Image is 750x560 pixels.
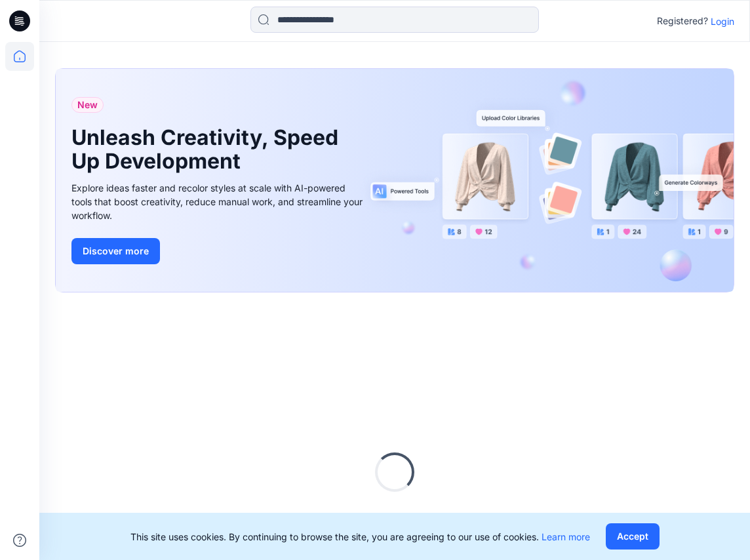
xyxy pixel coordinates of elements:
[77,97,98,113] span: New
[711,14,734,28] p: Login
[71,181,366,222] div: Explore ideas faster and recolor styles at scale with AI-powered tools that boost creativity, red...
[130,530,590,544] p: This site uses cookies. By continuing to browse the site, you are agreeing to our use of cookies.
[71,238,160,264] button: Discover more
[71,126,347,173] h1: Unleash Creativity, Speed Up Development
[606,523,660,550] button: Accept
[71,238,366,264] a: Discover more
[542,531,590,542] a: Learn more
[657,13,708,29] p: Registered?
